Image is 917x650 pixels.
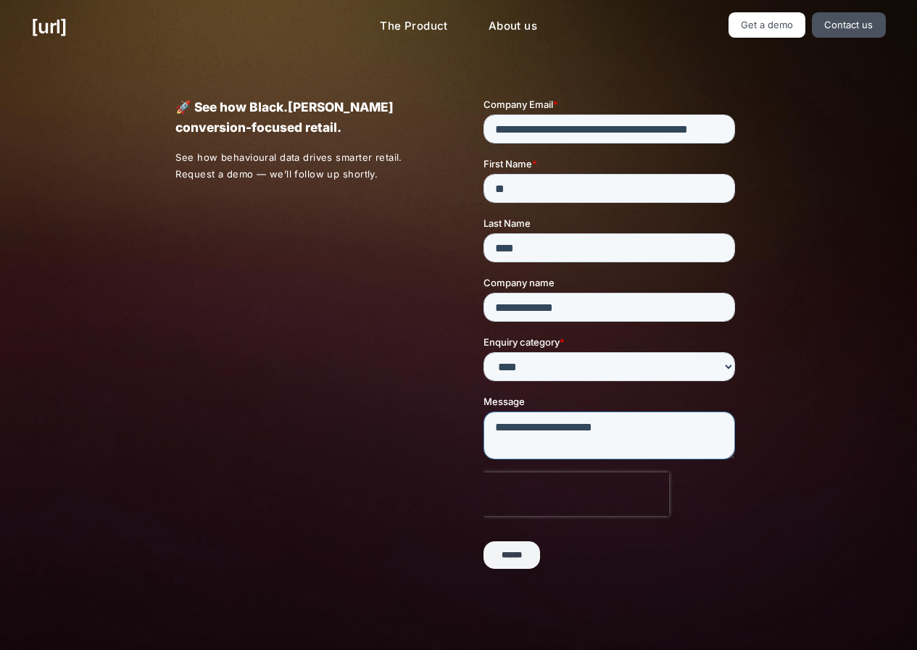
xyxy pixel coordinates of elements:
p: 🚀 See how Black.[PERSON_NAME] conversion-focused retail. [175,97,433,138]
a: Contact us [812,12,886,38]
a: [URL] [31,12,67,41]
a: Get a demo [729,12,806,38]
a: About us [477,12,549,41]
a: The Product [368,12,460,41]
iframe: Form 1 [484,97,741,581]
p: See how behavioural data drives smarter retail. Request a demo — we’ll follow up shortly. [175,149,433,183]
